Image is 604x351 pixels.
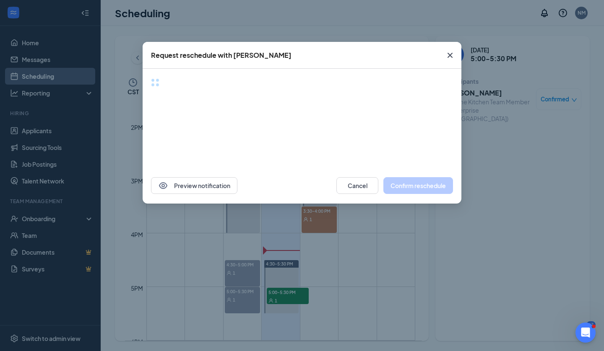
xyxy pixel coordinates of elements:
[151,177,237,194] button: EyePreview notification
[336,177,378,194] button: Cancel
[445,50,455,60] svg: Cross
[383,177,453,194] button: Confirm reschedule
[151,51,292,60] div: Request reschedule with [PERSON_NAME]
[439,42,461,69] button: Close
[575,323,596,343] iframe: Intercom live chat
[158,181,168,191] svg: Eye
